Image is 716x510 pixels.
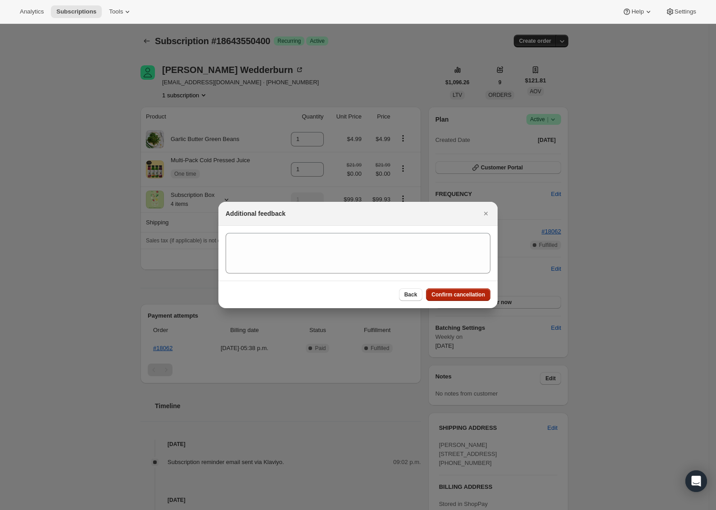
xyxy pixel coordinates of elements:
[399,288,423,301] button: Back
[660,5,702,18] button: Settings
[685,470,707,492] div: Open Intercom Messenger
[431,291,485,298] span: Confirm cancellation
[104,5,137,18] button: Tools
[226,209,285,218] h2: Additional feedback
[51,5,102,18] button: Subscriptions
[404,291,417,298] span: Back
[426,288,490,301] button: Confirm cancellation
[20,8,44,15] span: Analytics
[675,8,696,15] span: Settings
[109,8,123,15] span: Tools
[56,8,96,15] span: Subscriptions
[480,207,492,220] button: Close
[631,8,643,15] span: Help
[14,5,49,18] button: Analytics
[617,5,658,18] button: Help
